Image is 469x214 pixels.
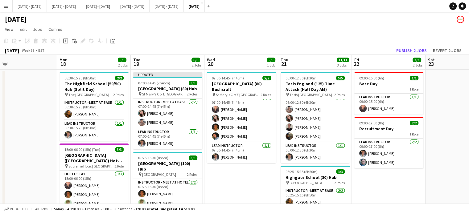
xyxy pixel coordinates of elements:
[47,0,81,12] button: [DATE] - [DATE]
[60,143,129,209] app-job-card: 15:00-06:00 (15h) (Tue)3/3[GEOGRAPHIC_DATA] ([GEOGRAPHIC_DATA]) Hotel - [GEOGRAPHIC_DATA] Supreme...
[354,139,423,168] app-card-role: Lead Instructor2/209:00-17:00 (8h)[PERSON_NAME][PERSON_NAME]
[207,81,276,92] h3: [GEOGRAPHIC_DATA] (80) Bushcraft
[336,169,345,174] span: 3/3
[115,0,150,12] button: [DATE] - [DATE]
[281,142,350,163] app-card-role: Lead Instructor1/106:00-12:30 (6h30m)[PERSON_NAME]
[354,72,423,115] app-job-card: 09:00-15:00 (6h)1/1Base Day1 RoleLead Instructor1/109:00-15:00 (6h)[PERSON_NAME]
[290,180,323,185] span: [GEOGRAPHIC_DATA]
[187,172,197,177] span: 2 Roles
[428,57,435,63] span: Sat
[354,126,423,131] h3: Recruitment Day
[413,58,421,62] span: 3/3
[118,58,126,62] span: 5/5
[118,63,128,67] div: 2 Jobs
[2,25,16,33] a: View
[133,128,202,149] app-card-role: Lead Instructor1/107:00-14:45 (7h45m)[PERSON_NAME]
[267,58,275,62] span: 5/5
[206,60,215,67] span: 20
[13,0,47,12] button: [DATE] - [DATE]
[133,86,202,91] h3: [GEOGRAPHIC_DATA] (80) Hub
[337,58,349,62] span: 11/11
[17,25,29,33] a: Edit
[290,92,332,97] span: Tasis [GEOGRAPHIC_DATA]
[149,207,194,211] span: Total Budgeted £4 510.00
[216,92,261,97] span: St Mary's C of E [GEOGRAPHIC_DATA]
[48,26,62,32] span: Comms
[359,121,384,125] span: 09:00-17:00 (8h)
[60,72,129,141] div: 06:30-15:20 (8h50m)2/2The Highfield School (50/50) Hub (Split Day) The [GEOGRAPHIC_DATA]2 RolesIn...
[60,171,129,209] app-card-role: Hotel Stay3/315:00-06:00 (15h)[PERSON_NAME][PERSON_NAME][PERSON_NAME]
[142,92,187,96] span: St Mary's C of E [GEOGRAPHIC_DATA]
[354,117,423,168] div: 09:00-17:00 (8h)2/2Recruitment Day1 RoleLead Instructor2/209:00-17:00 (8h)[PERSON_NAME][PERSON_NAME]
[20,48,36,53] span: Week 33
[68,92,109,97] span: The [GEOGRAPHIC_DATA]
[281,81,350,92] h3: Tasis England (125) Time Attack (Half Day AM)
[81,0,115,12] button: [DATE] - [DATE]
[142,172,176,177] span: [GEOGRAPHIC_DATA]
[133,57,140,63] span: Tue
[281,57,288,63] span: Thu
[457,16,464,23] app-user-avatar: Programmes & Operations
[354,57,359,63] span: Fri
[59,60,68,67] span: 18
[60,120,129,141] app-card-role: Lead Instructor1/106:30-15:20 (8h50m)[PERSON_NAME]
[113,92,124,97] span: 2 Roles
[410,76,418,80] span: 1/1
[133,161,202,172] h3: [GEOGRAPHIC_DATA] (100) Hub
[336,76,345,80] span: 5/5
[133,179,202,209] app-card-role: Instructor - Meet at Hotel2/207:25-15:30 (8h5m)[PERSON_NAME][PERSON_NAME]
[337,63,349,67] div: 3 Jobs
[261,92,271,97] span: 2 Roles
[191,58,200,62] span: 6/6
[60,81,129,92] h3: The Highfield School (50/50) Hub (Split Day)
[60,152,129,164] h3: [GEOGRAPHIC_DATA] ([GEOGRAPHIC_DATA]) Hotel - [GEOGRAPHIC_DATA]
[133,72,202,77] div: Updated
[212,76,244,80] span: 07:00-14:45 (7h45m)
[409,132,418,136] span: 1 Role
[115,164,124,168] span: 1 Role
[68,164,115,168] span: Supreme Hotel [GEOGRAPHIC_DATA]
[187,92,197,96] span: 2 Roles
[207,95,276,142] app-card-role: Instructor - Meet at Base4/407:00-14:45 (7h45m)[PERSON_NAME][PERSON_NAME][PERSON_NAME][PERSON_NAME]
[427,60,435,67] span: 23
[281,72,350,163] app-job-card: 06:00-12:30 (6h30m)5/5Tasis England (125) Time Attack (Half Day AM) Tasis [GEOGRAPHIC_DATA]2 Role...
[31,25,45,33] a: Jobs
[20,26,27,32] span: Edit
[184,0,205,12] button: [DATE]
[54,207,194,211] div: Salary £4 390.00 + Expenses £0.00 + Subsistence £120.00 =
[207,57,215,63] span: Wed
[5,15,27,24] h1: [DATE]
[267,63,275,67] div: 1 Job
[410,121,418,125] span: 2/2
[286,76,318,80] span: 06:00-12:30 (6h30m)
[5,26,14,32] span: View
[354,94,423,115] app-card-role: Lead Instructor1/109:00-15:00 (6h)[PERSON_NAME]
[334,92,345,97] span: 2 Roles
[413,63,422,67] div: 2 Jobs
[115,147,124,152] span: 3/3
[334,180,345,185] span: 2 Roles
[38,48,44,53] div: BST
[132,60,140,67] span: 19
[138,155,168,160] span: 07:25-15:30 (8h5m)
[5,47,19,54] div: [DATE]
[138,81,170,85] span: 07:00-14:45 (7h45m)
[359,76,384,80] span: 09:00-15:00 (6h)
[33,26,42,32] span: Jobs
[430,46,464,55] button: Revert 2 jobs
[192,63,201,67] div: 2 Jobs
[262,76,271,80] span: 5/5
[133,72,202,149] app-job-card: Updated07:00-14:45 (7h45m)3/3[GEOGRAPHIC_DATA] (80) Hub St Mary's C of E [GEOGRAPHIC_DATA]2 Roles...
[207,72,276,163] app-job-card: 07:00-14:45 (7h45m)5/5[GEOGRAPHIC_DATA] (80) Bushcraft St Mary's C of E [GEOGRAPHIC_DATA]2 RolesI...
[353,60,359,67] span: 22
[64,76,97,80] span: 06:30-15:20 (8h50m)
[46,25,65,33] a: Comms
[394,46,429,55] button: Publish 2 jobs
[281,95,350,142] app-card-role: Instructor - Meet at Base4/406:00-12:30 (6h30m)[PERSON_NAME][PERSON_NAME][PERSON_NAME][PERSON_NAME]
[115,76,124,80] span: 2/2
